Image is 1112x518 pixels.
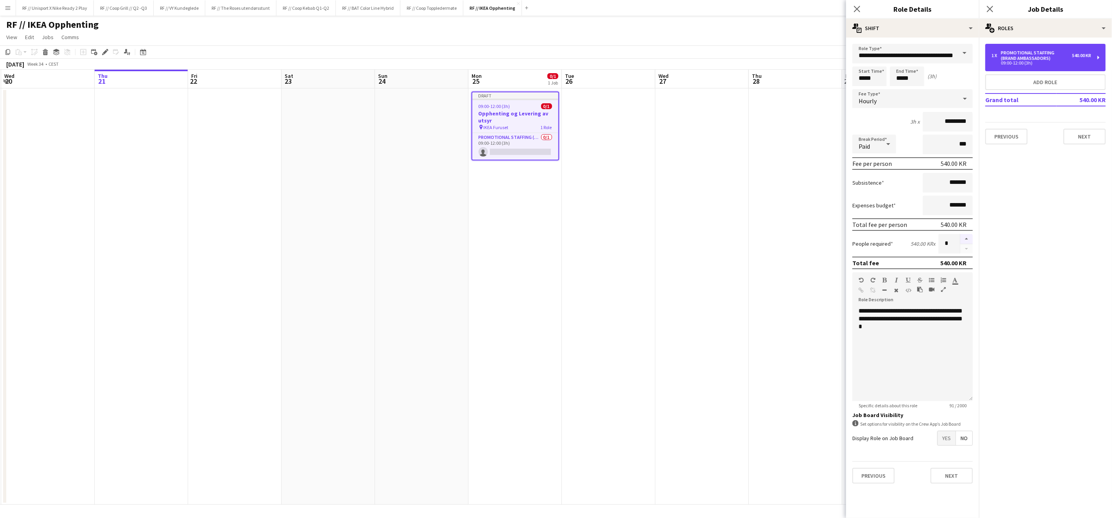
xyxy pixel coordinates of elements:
div: Total fee per person [852,221,907,228]
span: Tue [565,72,574,79]
span: 28 [751,77,762,86]
h3: Role Details [846,4,979,14]
td: 540.00 KR [1056,94,1106,106]
button: Add role [985,74,1106,90]
button: RF // Coop Toppledermøte [400,0,463,16]
span: 91 / 2000 [943,403,973,408]
span: 24 [377,77,387,86]
button: RF // The Roses utendørsstunt [205,0,276,16]
button: Text Color [952,277,958,283]
span: 1 Role [541,124,552,130]
span: 23 [283,77,293,86]
td: Grand total [985,94,1056,106]
span: Paid [859,142,870,150]
button: RF // Unisport X Nike Ready 2 Play [16,0,94,16]
h1: RF // IKEA Opphenting [6,19,99,31]
div: Shift [846,19,979,38]
button: Previous [852,468,895,484]
span: 22 [190,77,197,86]
span: Comms [61,34,79,41]
h3: Job Details [979,4,1112,14]
span: Wed [658,72,669,79]
span: Wed [4,72,14,79]
span: Yes [938,431,956,445]
span: 0/1 [547,73,558,79]
span: 26 [564,77,574,86]
button: Paste as plain text [917,286,923,293]
span: Thu [98,72,108,79]
label: Display Role on Job Board [852,435,913,442]
span: Fri [845,72,852,79]
button: Next [1064,129,1106,144]
span: Sun [378,72,387,79]
span: Thu [752,72,762,79]
span: 09:00-12:00 (3h) [479,103,510,109]
div: 540.00 KR [941,221,967,228]
button: Undo [859,277,864,283]
div: Set options for visibility on the Crew App’s Job Board [852,420,973,428]
button: Horizontal Line [882,287,888,293]
div: CEST [48,61,59,67]
div: Promotional Staffing (Brand Ambassadors) [1001,50,1072,61]
span: Week 34 [26,61,45,67]
span: 27 [657,77,669,86]
button: RF // Coop Kebab Q1-Q2 [276,0,336,16]
button: RF // BAT Color Line Hybrid [336,0,400,16]
button: RF // Coop Grill // Q2 -Q3 [94,0,154,16]
label: Subsistence [852,179,884,186]
div: (3h) [927,73,936,80]
button: Increase [960,234,973,244]
div: Roles [979,19,1112,38]
span: Jobs [42,34,54,41]
app-job-card: Draft09:00-12:00 (3h)0/1Opphenting og Levering av utsyr IKEA Furuset1 RolePromotional Staffing (B... [472,92,559,160]
h3: Job Board Visibility [852,412,973,419]
button: Ordered List [941,277,946,283]
span: Edit [25,34,34,41]
span: View [6,34,17,41]
button: HTML Code [906,287,911,293]
button: Clear Formatting [894,287,899,293]
button: Italic [894,277,899,283]
div: 540.00 KR x [911,240,935,247]
span: Specific details about this role [852,403,924,408]
span: 21 [97,77,108,86]
div: Fee per person [852,160,892,167]
div: 540.00 KR [940,259,967,267]
button: RF // IKEA Opphenting [463,0,522,16]
div: 3h x [910,118,920,125]
button: RF // VY Kundeglede [154,0,205,16]
span: Hourly [859,97,877,105]
div: 540.00 KR [941,160,967,167]
button: Fullscreen [941,286,946,293]
button: Next [931,468,973,484]
button: Bold [882,277,888,283]
div: 1 Job [548,80,558,86]
button: Underline [906,277,911,283]
div: Draft [472,92,558,99]
a: Edit [22,32,37,42]
button: Unordered List [929,277,934,283]
app-card-role: Promotional Staffing (Brand Ambassadors)0/109:00-12:00 (3h) [472,133,558,160]
span: 25 [470,77,482,86]
span: 0/1 [541,103,552,109]
span: Sat [285,72,293,79]
span: 29 [844,77,852,86]
div: 540.00 KR [1072,53,1091,58]
span: Fri [191,72,197,79]
div: 09:00-12:00 (3h) [992,61,1091,65]
button: Previous [985,129,1028,144]
div: Total fee [852,259,879,267]
button: Redo [870,277,876,283]
button: Strikethrough [917,277,923,283]
button: Insert video [929,286,934,293]
div: 1 x [992,53,1001,58]
h3: Opphenting og Levering av utsyr [472,110,558,124]
label: Expenses budget [852,202,896,209]
span: Mon [472,72,482,79]
label: People required [852,240,893,247]
div: [DATE] [6,60,24,68]
a: View [3,32,20,42]
a: Jobs [39,32,57,42]
span: IKEA Furuset [484,124,509,130]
